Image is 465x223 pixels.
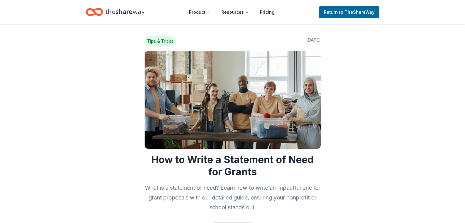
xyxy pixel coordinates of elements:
span: Return [324,9,375,16]
h1: How to Write a Statement of Need for Grants [145,154,321,178]
img: Image for How to Write a Statement of Need for Grants [145,51,321,149]
h2: What is a statement of need? Learn how to write an impactful one for grant proposals with our det... [145,183,321,212]
span: [DATE] [306,36,321,46]
a: Home [86,5,145,19]
nav: Main [184,5,279,19]
span: to TheShareWay [339,9,375,15]
button: Resources [216,6,254,18]
a: Returnto TheShareWay [319,6,379,18]
button: Product [184,6,215,18]
a: Pricing [255,6,279,18]
span: Tips & Tricks [145,36,176,46]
